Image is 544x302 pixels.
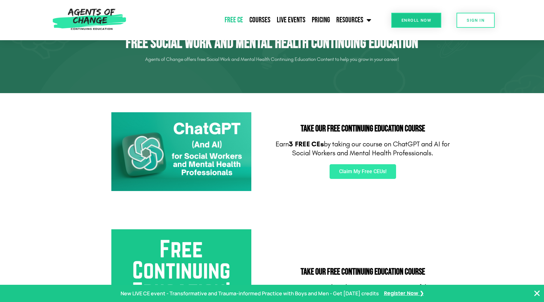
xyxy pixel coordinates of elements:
[246,12,274,28] a: Courses
[275,268,450,276] h2: Take Our FREE Continuing Education Course
[391,13,441,28] a: Enroll Now
[274,12,309,28] a: Live Events
[330,164,396,179] a: Claim My Free CEUs!
[533,290,541,297] button: Close Banner
[94,34,450,53] h1: Free Social Work and Mental Health Continuing Education
[333,12,374,28] a: Resources
[275,124,450,133] h2: Take Our FREE Continuing Education Course
[121,289,379,298] p: New LIVE CE event - Transformative and Trauma-informed Practice with Boys and Men - Get [DATE] cr...
[129,12,374,28] nav: Menu
[221,12,246,28] a: Free CE
[94,54,450,64] p: Agents of Change offers free Social Work and Mental Health Continuing Education Content to help y...
[275,140,450,158] p: Earn by taking our course on ChatGPT and AI for Social Workers and Mental Health Professionals.
[384,289,424,298] a: Register Now ❯
[309,12,333,28] a: Pricing
[339,169,387,174] span: Claim My Free CEUs!
[467,18,485,22] span: SIGN IN
[401,18,431,22] span: Enroll Now
[289,140,324,148] b: 3 FREE CEs
[457,13,495,28] a: SIGN IN
[290,283,331,291] b: 1.5 FREE CEs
